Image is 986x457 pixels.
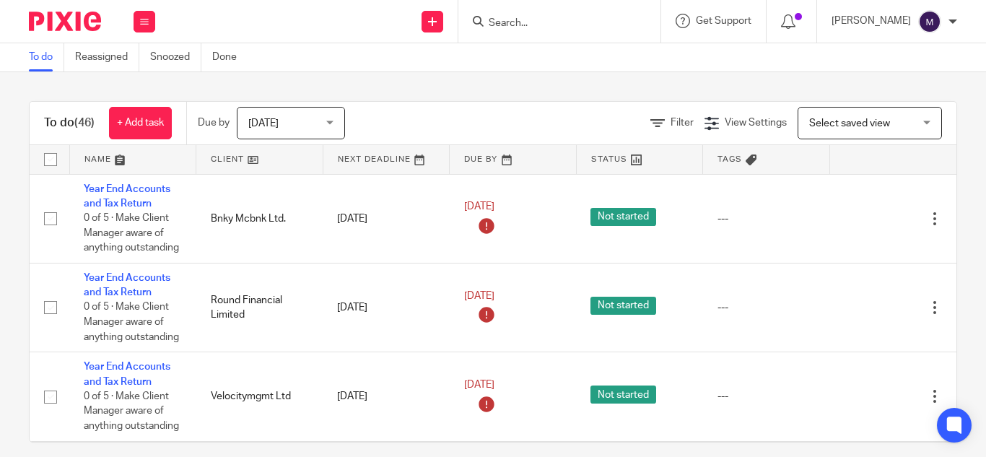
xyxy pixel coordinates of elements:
[696,16,751,26] span: Get Support
[44,116,95,131] h1: To do
[84,184,170,209] a: Year End Accounts and Tax Return
[29,43,64,71] a: To do
[84,273,170,297] a: Year End Accounts and Tax Return
[84,303,179,342] span: 0 of 5 · Make Client Manager aware of anything outstanding
[590,297,656,315] span: Not started
[74,117,95,129] span: (46)
[918,10,941,33] img: svg%3E
[75,43,139,71] a: Reassigned
[109,107,172,139] a: + Add task
[464,380,494,390] span: [DATE]
[671,118,694,128] span: Filter
[590,386,656,404] span: Not started
[717,300,816,315] div: ---
[809,118,890,129] span: Select saved view
[464,202,494,212] span: [DATE]
[487,17,617,30] input: Search
[323,174,450,263] td: [DATE]
[196,352,323,441] td: Velocitymgmt Ltd
[84,213,179,253] span: 0 of 5 · Make Client Manager aware of anything outstanding
[590,208,656,226] span: Not started
[832,14,911,28] p: [PERSON_NAME]
[196,263,323,352] td: Round Financial Limited
[29,12,101,31] img: Pixie
[84,391,179,431] span: 0 of 5 · Make Client Manager aware of anything outstanding
[212,43,248,71] a: Done
[464,291,494,301] span: [DATE]
[196,174,323,263] td: Bnky Mcbnk Ltd.
[198,116,230,130] p: Due by
[717,212,816,226] div: ---
[725,118,787,128] span: View Settings
[84,362,170,386] a: Year End Accounts and Tax Return
[717,389,816,404] div: ---
[248,118,279,129] span: [DATE]
[323,263,450,352] td: [DATE]
[717,155,742,163] span: Tags
[150,43,201,71] a: Snoozed
[323,352,450,441] td: [DATE]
